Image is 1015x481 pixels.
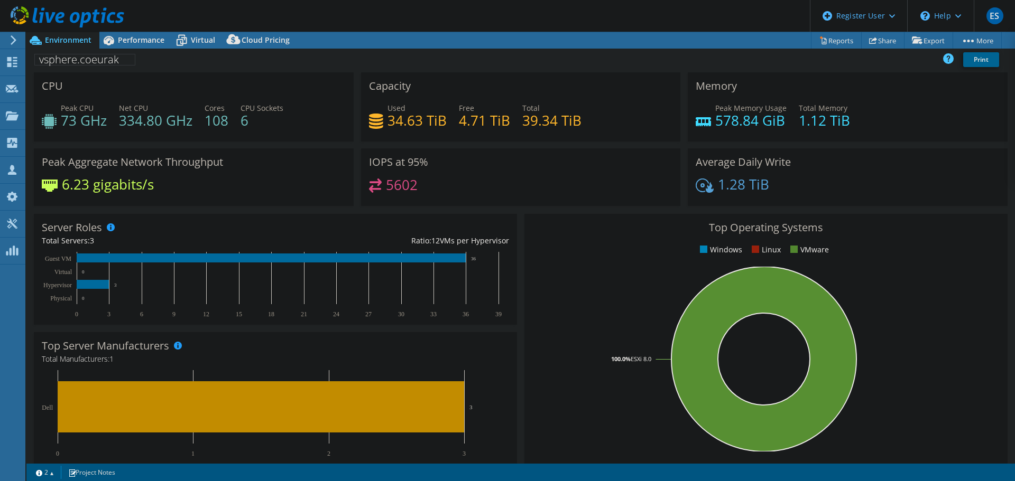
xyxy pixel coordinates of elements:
span: Performance [118,35,164,45]
text: Guest VM [45,255,71,262]
text: 24 [333,310,339,318]
li: Linux [749,244,781,256]
span: CPU Sockets [241,103,283,113]
span: Used [387,103,405,113]
div: Ratio: VMs per Hypervisor [275,235,509,247]
span: Net CPU [119,103,148,113]
svg: \n [920,11,930,21]
text: 0 [56,450,59,457]
h4: 34.63 TiB [387,115,447,126]
tspan: 100.0% [611,355,631,363]
text: 0 [82,269,85,275]
text: 33 [430,310,437,318]
div: Total Servers: [42,235,275,247]
h3: Top Operating Systems [532,222,1000,233]
span: Total Memory [799,103,847,113]
text: Physical [50,295,72,302]
h4: Total Manufacturers: [42,353,509,365]
h4: 1.12 TiB [799,115,850,126]
text: 1 [191,450,195,457]
text: 6 [140,310,143,318]
a: Project Notes [61,466,123,479]
h1: vsphere.coeurak [34,54,135,65]
a: Share [861,32,905,49]
li: VMware [788,244,829,256]
h3: CPU [42,80,63,92]
text: 9 [172,310,176,318]
a: More [953,32,1002,49]
h4: 39.34 TiB [522,115,582,126]
span: Total [522,103,540,113]
text: 36 [471,256,476,261]
text: 15 [236,310,242,318]
h4: 108 [205,115,228,126]
span: Peak CPU [61,103,94,113]
h3: Peak Aggregate Network Throughput [42,156,223,168]
h3: Memory [696,80,737,92]
tspan: ESXi 8.0 [631,355,651,363]
text: 18 [268,310,274,318]
h4: 334.80 GHz [119,115,192,126]
text: 0 [82,296,85,301]
text: 3 [107,310,110,318]
span: Free [459,103,474,113]
span: Environment [45,35,91,45]
span: 1 [109,354,114,364]
h3: Capacity [369,80,411,92]
h4: 1.28 TiB [718,178,769,190]
h4: 6 [241,115,283,126]
span: ES [986,7,1003,24]
h4: 5602 [386,179,418,191]
span: 3 [90,235,94,246]
text: 3 [114,282,117,288]
text: 30 [398,310,404,318]
span: Cores [205,103,225,113]
span: Peak Memory Usage [715,103,787,113]
a: 2 [29,466,61,479]
text: 3 [469,404,473,410]
h3: IOPS at 95% [369,156,428,168]
li: Windows [697,244,742,256]
text: 39 [495,310,502,318]
text: 12 [203,310,209,318]
h4: 73 GHz [61,115,107,126]
span: Virtual [191,35,215,45]
h4: 6.23 gigabits/s [62,178,154,190]
a: Reports [811,32,862,49]
span: 12 [431,235,440,246]
span: Cloud Pricing [242,35,290,45]
text: 21 [301,310,307,318]
h3: Server Roles [42,222,102,233]
h3: Average Daily Write [696,156,791,168]
a: Export [904,32,953,49]
text: Virtual [54,268,72,276]
h3: Top Server Manufacturers [42,340,169,352]
text: Dell [42,404,53,411]
h4: 4.71 TiB [459,115,510,126]
text: 27 [365,310,372,318]
text: 3 [463,450,466,457]
text: 0 [75,310,78,318]
text: 2 [327,450,330,457]
a: Print [963,52,999,67]
h4: 578.84 GiB [715,115,787,126]
text: Hypervisor [43,281,72,289]
text: 36 [463,310,469,318]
